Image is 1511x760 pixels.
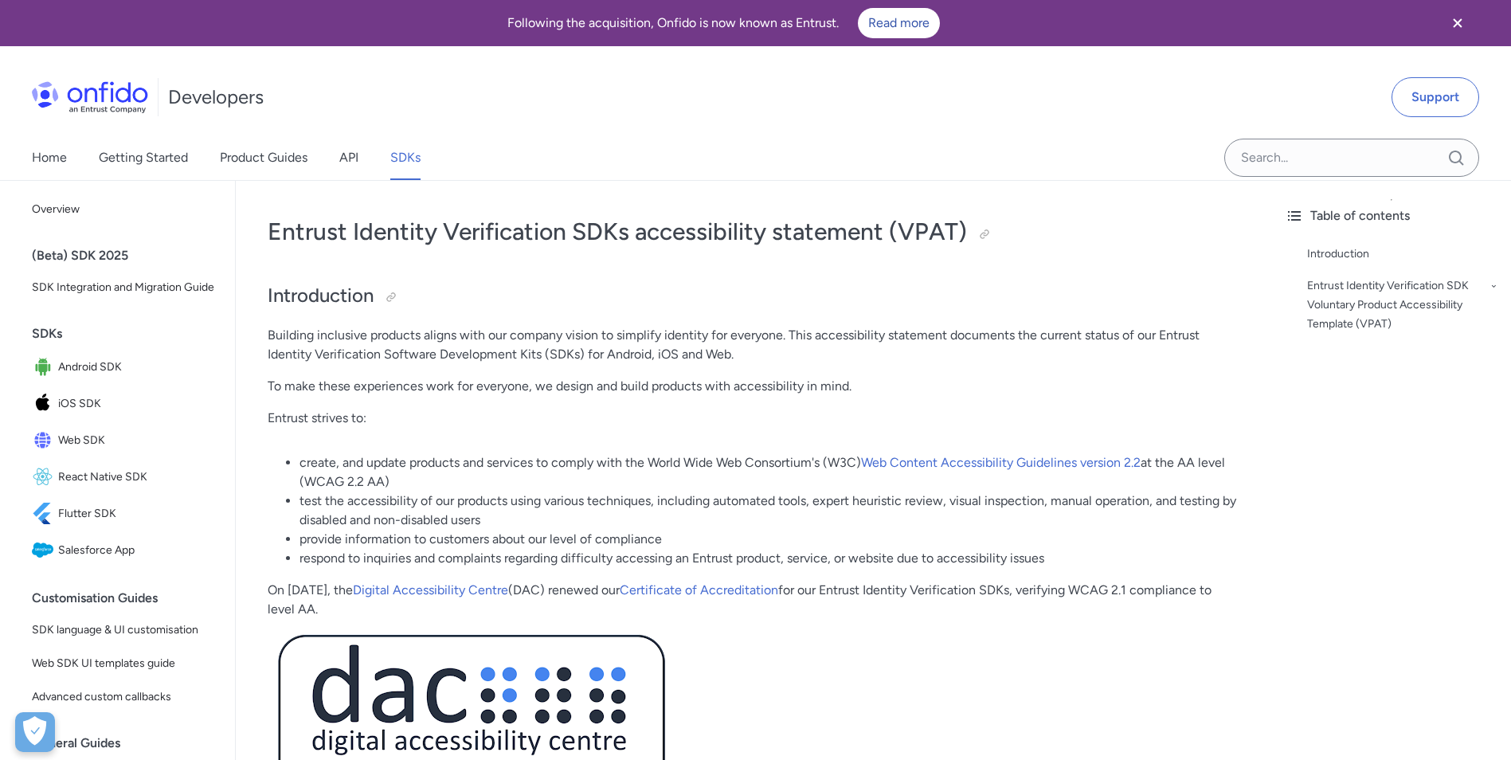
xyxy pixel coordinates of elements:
a: SDK Integration and Migration Guide [25,272,222,304]
a: IconAndroid SDKAndroid SDK [25,350,222,385]
span: Salesforce App [58,539,216,562]
a: Certificate of Accreditation [620,582,778,597]
img: Onfido Logo [32,81,148,113]
p: Building inclusive products aligns with our company vision to simplify identity for everyone. Thi... [268,326,1240,364]
a: Web SDK UI templates guide [25,648,222,680]
a: IconiOS SDKiOS SDK [25,386,222,421]
div: Following the acquisition, Onfido is now known as Entrust. [19,8,1428,38]
span: Android SDK [58,356,216,378]
li: provide information to customers about our level of compliance [299,530,1240,549]
a: Overview [25,194,222,225]
a: Entrust Identity Verification SDK Voluntary Product Accessibility Template (VPAT) [1307,276,1498,334]
a: SDK language & UI customisation [25,614,222,646]
img: IconAndroid SDK [32,356,58,378]
div: (Beta) SDK 2025 [32,240,229,272]
span: Web SDK UI templates guide [32,654,216,673]
div: SDKs [32,318,229,350]
button: Close banner [1428,3,1487,43]
a: API [339,135,358,180]
a: IconWeb SDKWeb SDK [25,423,222,458]
div: Cookie Preferences [15,712,55,752]
a: Digital Accessibility Centre [353,582,508,597]
span: Flutter SDK [58,503,216,525]
img: IconWeb SDK [32,429,58,452]
div: Table of contents [1285,206,1498,225]
a: Getting Started [99,135,188,180]
a: Support [1392,77,1479,117]
h1: Developers [168,84,264,110]
li: respond to inquiries and complaints regarding difficulty accessing an Entrust product, service, o... [299,549,1240,568]
span: Overview [32,200,216,219]
p: Entrust strives to: [268,409,1240,428]
a: IconFlutter SDKFlutter SDK [25,496,222,531]
p: To make these experiences work for everyone, we design and build products with accessibility in m... [268,377,1240,396]
a: SDKs [390,135,421,180]
h1: Entrust Identity Verification SDKs accessibility statement (VPAT) [268,216,1240,248]
a: Read more [858,8,940,38]
span: Advanced custom callbacks [32,688,216,707]
div: Customisation Guides [32,582,229,614]
a: Advanced custom callbacks [25,681,222,713]
a: IconSalesforce AppSalesforce App [25,533,222,568]
img: IconiOS SDK [32,393,58,415]
a: Product Guides [220,135,307,180]
input: Onfido search input field [1224,139,1479,177]
img: IconFlutter SDK [32,503,58,525]
a: Home [32,135,67,180]
button: Open Preferences [15,712,55,752]
img: IconSalesforce App [32,539,58,562]
span: React Native SDK [58,466,216,488]
p: On [DATE], the (DAC) renewed our for our Entrust Identity Verification SDKs, verifying WCAG 2.1 c... [268,581,1240,619]
a: Introduction [1307,245,1498,264]
li: test the accessibility of our products using various techniques, including automated tools, exper... [299,492,1240,530]
li: create, and update products and services to comply with the World Wide Web Consortium's (W3C) at ... [299,453,1240,492]
a: IconReact Native SDKReact Native SDK [25,460,222,495]
svg: Close banner [1448,14,1467,33]
img: IconReact Native SDK [32,466,58,488]
span: SDK Integration and Migration Guide [32,278,216,297]
div: General Guides [32,727,229,759]
h2: Introduction [268,283,1240,310]
span: SDK language & UI customisation [32,621,216,640]
span: Web SDK [58,429,216,452]
a: Web Content Accessibility Guidelines version 2.2 [861,455,1141,470]
span: iOS SDK [58,393,216,415]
